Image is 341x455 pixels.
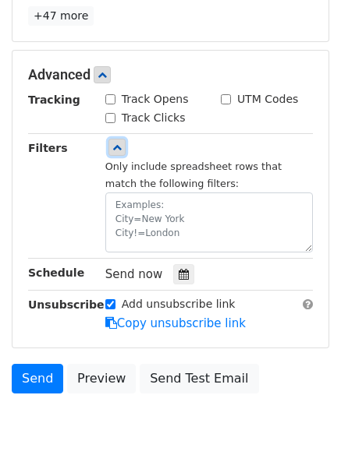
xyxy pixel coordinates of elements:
[12,364,63,393] a: Send
[122,91,189,108] label: Track Opens
[105,316,246,330] a: Copy unsubscribe link
[105,160,282,190] small: Only include spreadsheet rows that match the following filters:
[122,296,236,312] label: Add unsubscribe link
[28,142,68,154] strong: Filters
[28,6,94,26] a: +47 more
[140,364,258,393] a: Send Test Email
[263,380,341,455] iframe: Chat Widget
[105,267,163,281] span: Send now
[122,110,186,126] label: Track Clicks
[237,91,298,108] label: UTM Codes
[28,66,313,83] h5: Advanced
[28,93,80,106] strong: Tracking
[28,266,84,279] strong: Schedule
[28,298,105,311] strong: Unsubscribe
[67,364,136,393] a: Preview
